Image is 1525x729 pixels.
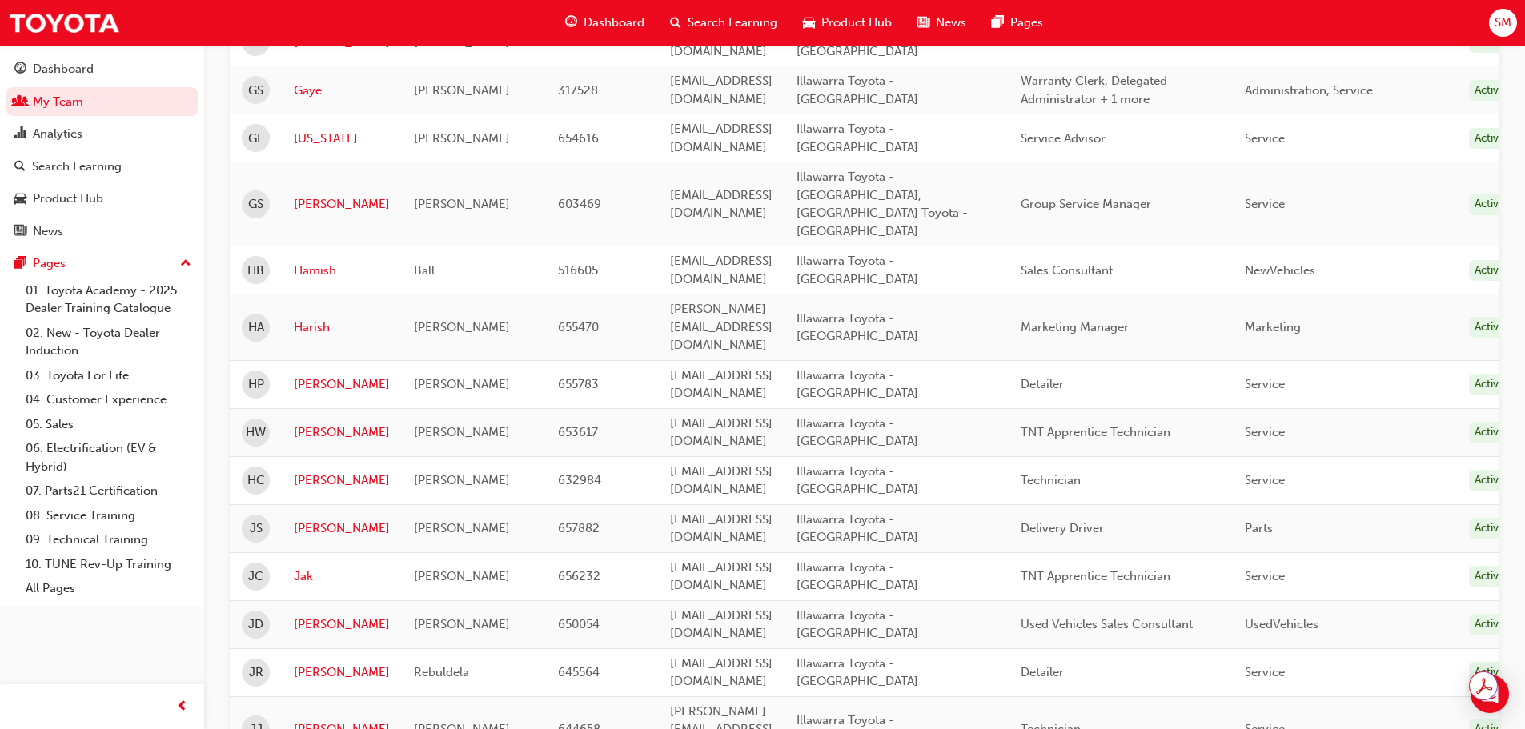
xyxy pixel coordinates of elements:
div: Pages [33,254,66,273]
a: [PERSON_NAME] [294,471,390,490]
span: [PERSON_NAME] [414,617,510,631]
span: Rebuldela [414,665,469,679]
span: TNT Apprentice Technician [1021,425,1170,439]
span: [EMAIL_ADDRESS][DOMAIN_NAME] [670,368,773,401]
span: 655783 [558,377,599,391]
span: JS [250,519,263,538]
span: Marketing [1245,320,1301,334]
div: Active [1469,614,1511,635]
a: Dashboard [6,54,198,84]
div: Active [1469,662,1511,683]
span: [PERSON_NAME] [414,131,510,146]
a: Jak [294,567,390,586]
span: [EMAIL_ADDRESS][DOMAIN_NAME] [670,254,773,286]
span: guage-icon [565,13,577,33]
span: car-icon [803,13,815,33]
span: JD [248,615,263,634]
span: Illawarra Toyota - [GEOGRAPHIC_DATA] [797,560,918,593]
a: [PERSON_NAME] [294,423,390,442]
span: Illawarra Toyota - [GEOGRAPHIC_DATA], [GEOGRAPHIC_DATA] Toyota - [GEOGRAPHIC_DATA] [797,170,968,238]
span: [EMAIL_ADDRESS][DOMAIN_NAME] [670,188,773,221]
span: Illawarra Toyota - [GEOGRAPHIC_DATA] [797,464,918,497]
div: Dashboard [33,60,94,78]
span: 603469 [558,197,601,211]
span: Warranty Clerk, Delegated Administrator + 1 more [1021,74,1167,106]
a: All Pages [19,576,198,601]
span: [PERSON_NAME] [414,377,510,391]
span: 652658 [558,35,600,50]
img: Trak [8,5,120,41]
div: Active [1469,194,1511,215]
span: SM [1495,14,1511,32]
span: Illawarra Toyota - [GEOGRAPHIC_DATA] [797,656,918,689]
span: Service [1245,473,1285,487]
div: Active [1469,518,1511,539]
span: 656232 [558,569,600,583]
a: car-iconProduct Hub [790,6,905,39]
a: [PERSON_NAME] [294,375,390,394]
div: Active [1469,566,1511,587]
span: GS [248,82,263,100]
span: Parts [1245,521,1273,535]
button: Pages [6,249,198,278]
div: Active [1469,80,1511,102]
span: [EMAIL_ADDRESS][DOMAIN_NAME] [670,26,773,58]
a: Product Hub [6,184,198,214]
span: Group Service Manager [1021,197,1151,211]
a: My Team [6,87,198,117]
span: 650054 [558,617,600,631]
a: 04. Customer Experience [19,387,198,412]
span: Detailer [1021,665,1064,679]
a: 01. Toyota Academy - 2025 Dealer Training Catalogue [19,278,198,321]
span: Service [1245,665,1285,679]
a: 05. Sales [19,412,198,437]
span: Illawarra Toyota - [GEOGRAPHIC_DATA] [797,254,918,286]
span: HP [248,375,264,394]
span: Illawarra Toyota - [GEOGRAPHIC_DATA] [797,122,918,154]
span: [EMAIL_ADDRESS][DOMAIN_NAME] [670,74,773,106]
span: Illawarra Toyota - [GEOGRAPHIC_DATA] [797,512,918,545]
span: 653617 [558,425,598,439]
span: UsedVehicles [1245,617,1318,631]
a: 07. Parts21 Certification [19,479,198,503]
div: Active [1469,128,1511,150]
a: Search Learning [6,152,198,182]
span: Sales Consultant [1021,263,1113,278]
a: [PERSON_NAME] [294,519,390,538]
span: TNT Apprentice Technician [1021,569,1170,583]
span: 645564 [558,665,600,679]
div: Active [1469,260,1511,282]
span: Pages [1010,14,1043,32]
span: Administration, Service [1245,83,1373,98]
div: Search Learning [32,158,122,176]
span: HC [247,471,265,490]
span: Illawarra Toyota - [GEOGRAPHIC_DATA] [797,74,918,106]
span: Illawarra Toyota - [GEOGRAPHIC_DATA] [797,311,918,344]
a: 08. Service Training [19,503,198,528]
span: [PERSON_NAME] [414,320,510,334]
span: up-icon [180,254,191,274]
a: 10. TUNE Rev-Up Training [19,552,198,577]
span: Illawarra Toyota - [GEOGRAPHIC_DATA] [797,368,918,401]
span: [PERSON_NAME] [414,569,510,583]
a: News [6,217,198,246]
span: News [936,14,966,32]
span: [PERSON_NAME] [414,83,510,98]
span: chart-icon [14,127,26,142]
a: [PERSON_NAME] [294,663,390,682]
span: [EMAIL_ADDRESS][DOMAIN_NAME] [670,656,773,689]
span: Dashboard [584,14,644,32]
a: [PERSON_NAME] [294,615,390,634]
span: [PERSON_NAME] [414,197,510,211]
span: [EMAIL_ADDRESS][DOMAIN_NAME] [670,464,773,497]
span: 655470 [558,320,599,334]
span: NewVehicles [1245,35,1315,50]
span: Illawarra Toyota - [GEOGRAPHIC_DATA] [797,416,918,449]
span: GS [248,195,263,214]
span: [PERSON_NAME] [414,521,510,535]
a: 06. Electrification (EV & Hybrid) [19,436,198,479]
span: 317528 [558,83,598,98]
span: JC [248,567,263,586]
span: Service [1245,197,1285,211]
